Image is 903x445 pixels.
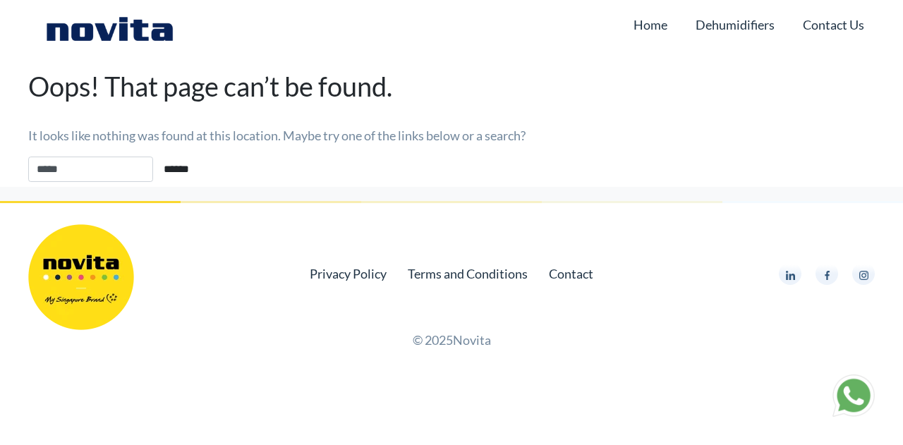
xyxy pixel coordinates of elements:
h1: Oops! That page can’t be found. [28,71,586,110]
a: Contact [549,264,593,284]
a: Novita [453,332,491,348]
p: It looks like nothing was found at this location. Maybe try one of the links below or a search? [28,126,586,145]
a: Privacy Policy [310,264,387,284]
a: Terms and Conditions [408,264,528,284]
p: © 2025 [28,330,875,350]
